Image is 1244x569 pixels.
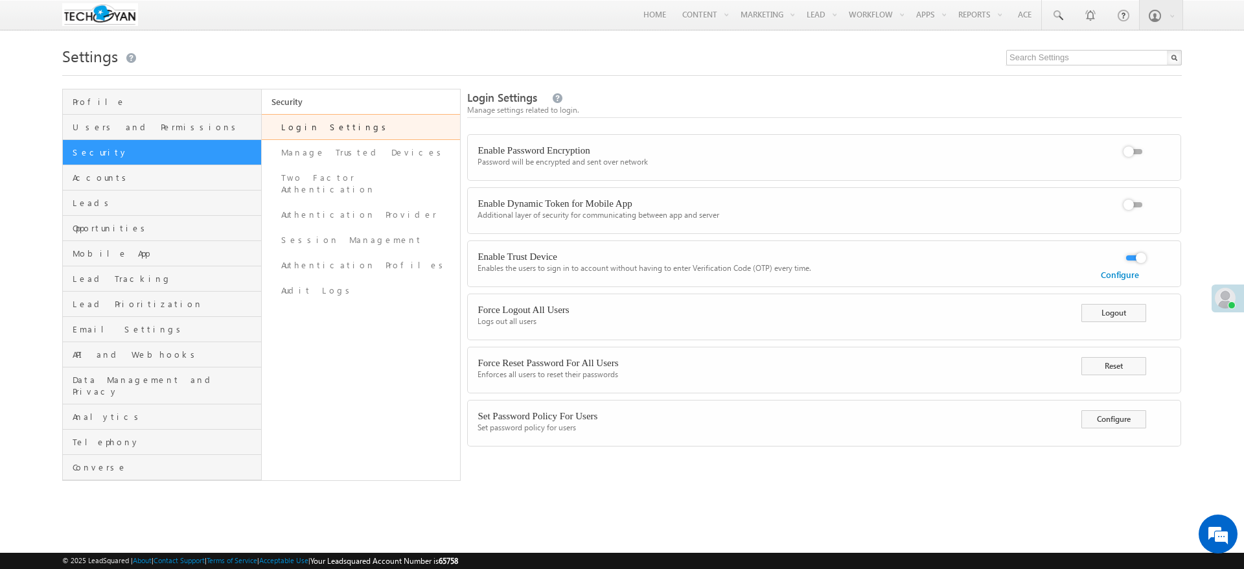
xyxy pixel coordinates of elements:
[467,90,537,105] span: Login Settings
[262,278,461,303] a: Audit Logs
[63,266,261,292] a: Lead Tracking
[73,349,258,360] span: API and Webhooks
[73,461,258,473] span: Converse
[478,198,1068,209] div: Enable Dynamic Token for Mobile App
[73,197,258,209] span: Leads
[63,342,261,367] a: API and Webhooks
[73,323,258,335] span: Email Settings
[63,216,261,241] a: Opportunities
[73,96,258,108] span: Profile
[62,3,138,26] img: Custom Logo
[154,556,205,564] a: Contact Support
[259,556,308,564] a: Acceptable Use
[73,248,258,259] span: Mobile App
[478,410,1068,422] div: Set Password Policy For Users
[478,357,1068,369] div: Force Reset Password For All Users
[73,222,258,234] span: Opportunities
[62,45,118,66] span: Settings
[73,172,258,183] span: Accounts
[207,556,257,564] a: Terms of Service
[478,209,1068,221] div: Additional layer of security for communicating between app and server
[439,556,458,566] span: 65758
[73,436,258,448] span: Telephony
[478,145,1068,156] div: Enable Password Encryption
[262,202,461,227] a: Authentication Provider
[1081,357,1146,375] button: Reset
[63,241,261,266] a: Mobile App
[73,273,258,284] span: Lead Tracking
[478,251,1068,262] div: Enable Trust Device
[73,374,258,397] span: Data Management and Privacy
[467,104,1182,116] div: Manage settings related to login.
[63,292,261,317] a: Lead Prioritization
[63,404,261,430] a: Analytics
[262,140,461,165] a: Manage Trusted Devices
[73,121,258,133] span: Users and Permissions
[478,316,1068,327] div: Logs out all users
[478,369,1068,380] div: Enforces all users to reset their passwords
[63,317,261,342] a: Email Settings
[63,165,261,191] a: Accounts
[63,191,261,216] a: Leads
[262,165,461,202] a: Two Factor Authentication
[73,146,258,158] span: Security
[262,227,461,253] a: Session Management
[73,411,258,423] span: Analytics
[62,555,458,567] span: © 2025 LeadSquared | | | | |
[63,115,261,140] a: Users and Permissions
[63,89,261,115] a: Profile
[1006,50,1182,65] input: Search Settings
[478,262,1068,274] div: Enables the users to sign in to account without having to enter Verification Code (OTP) every time.
[262,114,461,140] a: Login Settings
[133,556,152,564] a: About
[63,140,261,165] a: Security
[1081,410,1146,428] button: Configure
[262,253,461,278] a: Authentication Profiles
[1081,304,1146,322] button: Logout
[262,89,461,114] a: Security
[478,304,1068,316] div: Force Logout All Users
[478,156,1068,168] div: Password will be encrypted and sent over network
[63,455,261,480] a: Converse
[63,430,261,455] a: Telephony
[310,556,458,566] span: Your Leadsquared Account Number is
[478,422,1068,434] div: Set password policy for users
[73,298,258,310] span: Lead Prioritization
[63,367,261,404] a: Data Management and Privacy
[1101,269,1139,280] a: Configure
